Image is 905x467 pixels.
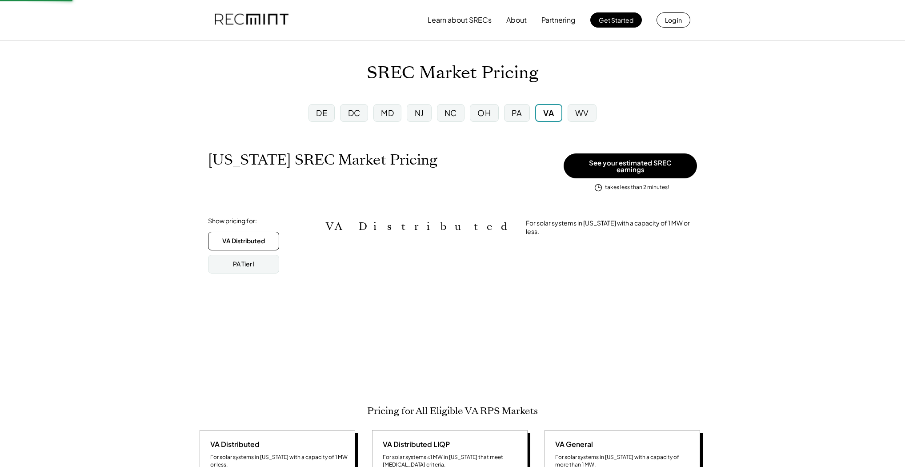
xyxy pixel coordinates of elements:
[444,107,457,118] div: NC
[208,217,257,225] div: Show pricing for:
[367,63,538,84] h1: SREC Market Pricing
[512,107,522,118] div: PA
[215,5,288,35] img: recmint-logotype%403x.png
[526,219,697,236] div: For solar systems in [US_STATE] with a capacity of 1 MW or less.
[657,12,690,28] button: Log in
[605,184,669,191] div: takes less than 2 minutes!
[316,107,327,118] div: DE
[381,107,394,118] div: MD
[208,151,437,169] h1: [US_STATE] SREC Market Pricing
[233,260,255,269] div: PA Tier I
[367,405,538,417] h2: Pricing for All Eligible VA RPS Markets
[428,11,492,29] button: Learn about SRECs
[477,107,491,118] div: OH
[590,12,642,28] button: Get Started
[564,153,697,178] button: See your estimated SREC earnings
[541,11,576,29] button: Partnering
[543,107,554,118] div: VA
[575,107,589,118] div: WV
[207,439,260,449] div: VA Distributed
[379,439,450,449] div: VA Distributed LIQP
[348,107,360,118] div: DC
[326,220,513,233] h2: VA Distributed
[415,107,424,118] div: NJ
[506,11,527,29] button: About
[552,439,593,449] div: VA General
[222,237,265,246] div: VA Distributed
